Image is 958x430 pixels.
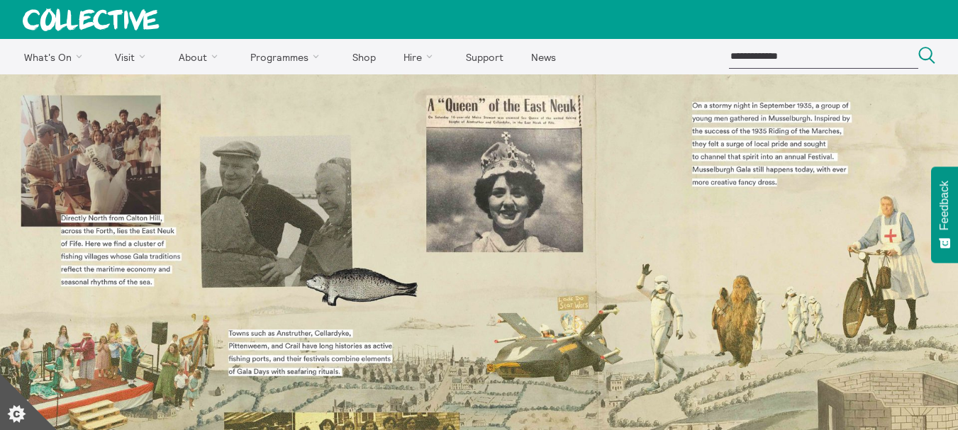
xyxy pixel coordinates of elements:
a: About [166,39,235,74]
button: Feedback - Show survey [931,166,958,263]
a: Support [453,39,516,74]
a: Hire [391,39,451,74]
a: News [518,39,568,74]
a: Programmes [238,39,338,74]
a: Visit [103,39,164,74]
a: What's On [11,39,100,74]
span: Feedback [938,181,951,230]
a: Shop [340,39,388,74]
